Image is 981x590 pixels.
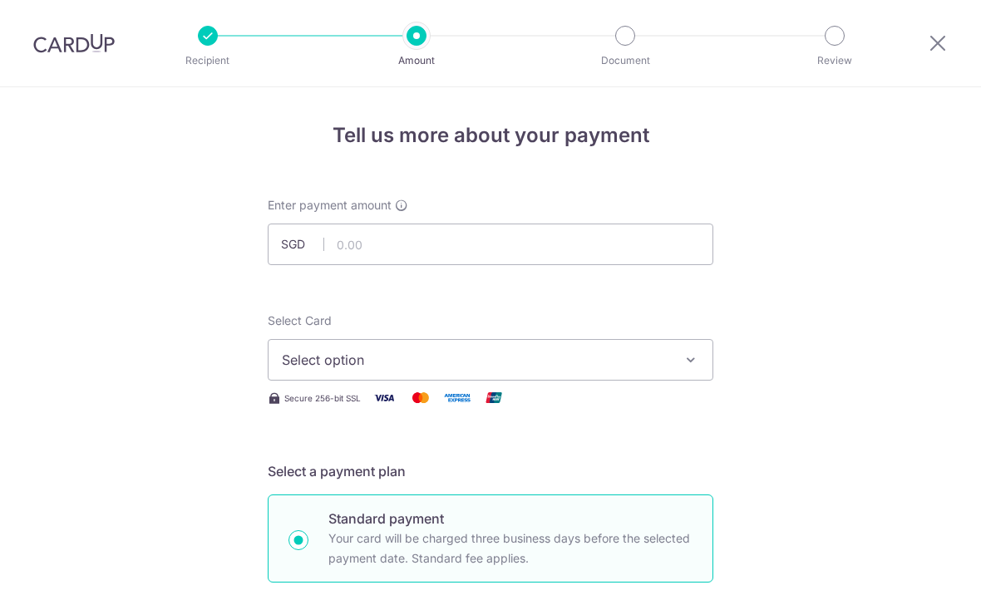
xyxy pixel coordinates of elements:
[773,52,896,69] p: Review
[268,197,392,214] span: Enter payment amount
[268,313,332,327] span: translation missing: en.payables.payment_networks.credit_card.summary.labels.select_card
[268,339,713,381] button: Select option
[328,509,693,529] p: Standard payment
[33,33,115,53] img: CardUp
[355,52,478,69] p: Amount
[477,387,510,408] img: Union Pay
[328,529,693,568] p: Your card will be charged three business days before the selected payment date. Standard fee appl...
[268,120,713,150] h4: Tell us more about your payment
[367,387,401,408] img: Visa
[268,461,713,481] h5: Select a payment plan
[146,52,269,69] p: Recipient
[268,224,713,265] input: 0.00
[564,52,687,69] p: Document
[281,236,324,253] span: SGD
[282,350,669,370] span: Select option
[441,387,474,408] img: American Express
[404,387,437,408] img: Mastercard
[284,391,361,405] span: Secure 256-bit SSL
